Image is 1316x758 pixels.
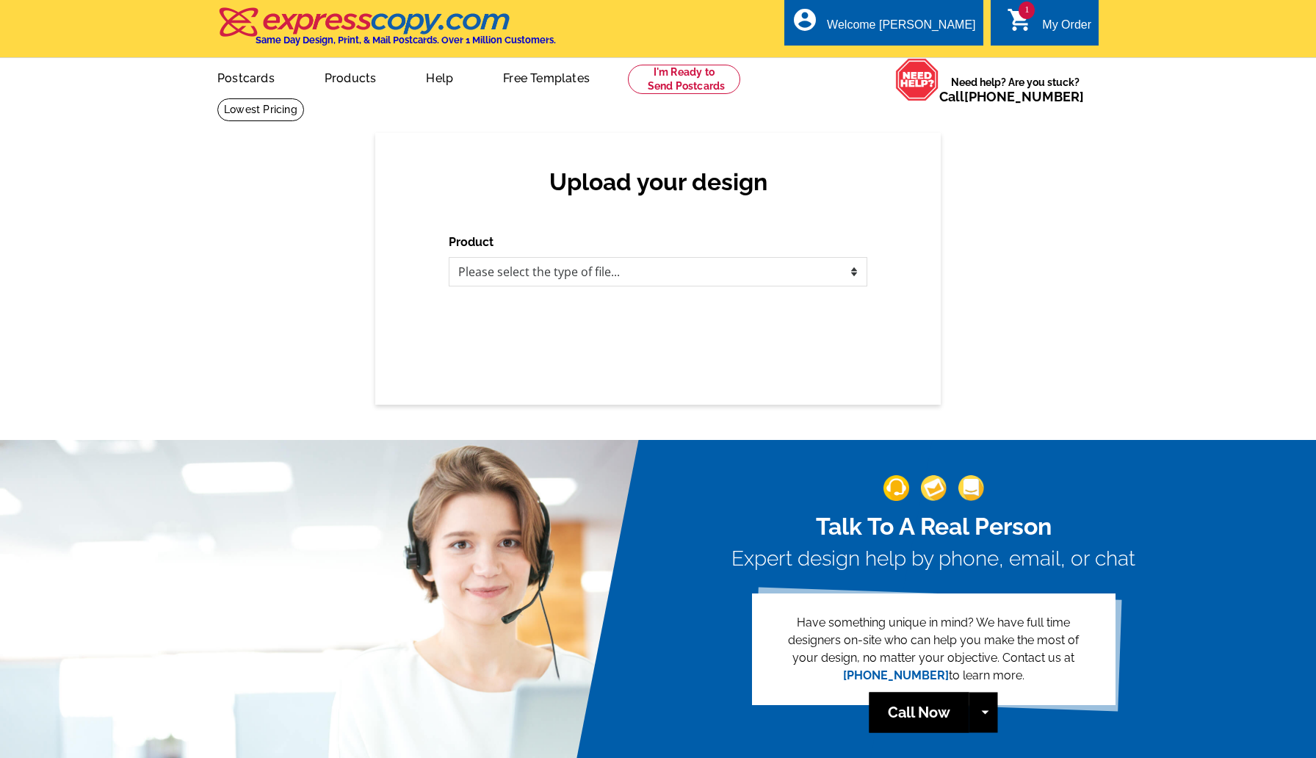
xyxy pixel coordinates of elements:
[792,7,818,33] i: account_circle
[731,513,1135,541] h2: Talk To A Real Person
[869,692,969,732] a: Call Now
[402,59,477,94] a: Help
[731,546,1135,571] h3: Expert design help by phone, email, or chat
[895,58,939,101] img: help
[939,89,1084,104] span: Call
[921,475,947,501] img: support-img-2.png
[480,59,613,94] a: Free Templates
[883,475,909,501] img: support-img-1.png
[194,59,298,94] a: Postcards
[1019,1,1035,19] span: 1
[964,89,1084,104] a: [PHONE_NUMBER]
[1007,16,1091,35] a: 1 shopping_cart My Order
[939,75,1091,104] span: Need help? Are you stuck?
[775,614,1092,685] p: Have something unique in mind? We have full time designers on-site who can help you make the most...
[1007,7,1033,33] i: shopping_cart
[463,168,853,196] h2: Upload your design
[217,18,556,46] a: Same Day Design, Print, & Mail Postcards. Over 1 Million Customers.
[449,234,493,251] label: Product
[843,668,949,682] a: [PHONE_NUMBER]
[958,475,984,501] img: support-img-3_1.png
[1042,18,1091,39] div: My Order
[827,18,975,39] div: Welcome [PERSON_NAME]
[256,35,556,46] h4: Same Day Design, Print, & Mail Postcards. Over 1 Million Customers.
[301,59,400,94] a: Products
